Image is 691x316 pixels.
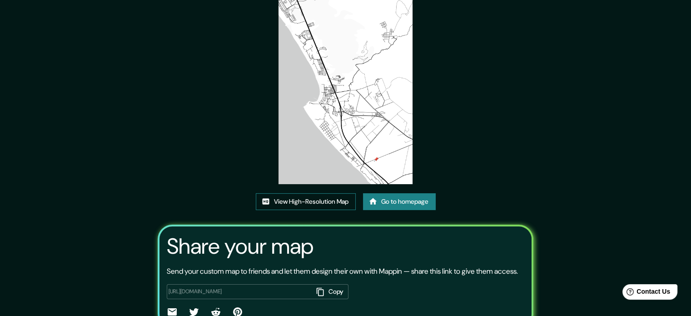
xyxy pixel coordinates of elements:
[610,281,681,306] iframe: Help widget launcher
[363,193,436,210] a: Go to homepage
[167,266,518,277] p: Send your custom map to friends and let them design their own with Mappin — share this link to gi...
[313,284,348,299] button: Copy
[167,234,313,259] h3: Share your map
[256,193,356,210] a: View High-Resolution Map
